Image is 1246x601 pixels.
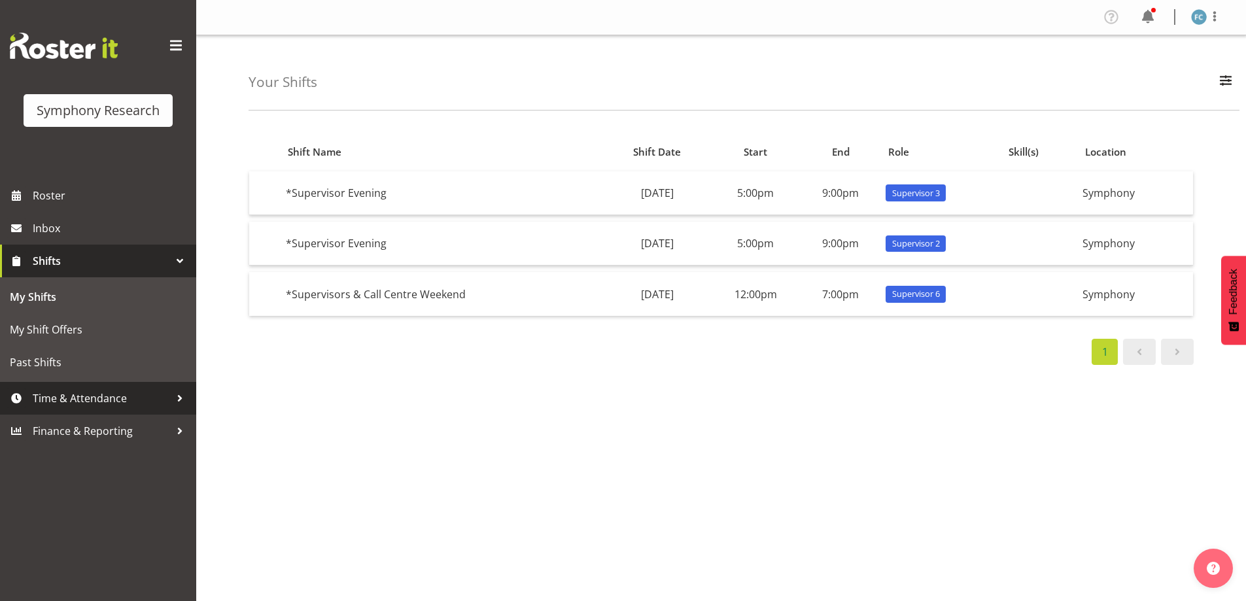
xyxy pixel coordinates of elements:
span: Shift Date [633,145,681,160]
span: My Shift Offers [10,320,186,339]
span: Finance & Reporting [33,421,170,441]
a: My Shift Offers [3,313,193,346]
h4: Your Shifts [249,75,317,90]
img: Rosterit website logo [10,33,118,59]
td: 5:00pm [710,171,801,215]
a: Past Shifts [3,346,193,379]
span: Skill(s) [1009,145,1039,160]
td: [DATE] [604,222,710,266]
span: Role [888,145,909,160]
span: Inbox [33,218,190,238]
span: Supervisor 6 [892,288,940,300]
td: 7:00pm [801,272,880,315]
span: Past Shifts [10,352,186,372]
td: Symphony [1077,222,1193,266]
td: Symphony [1077,171,1193,215]
span: Location [1085,145,1126,160]
span: Roster [33,186,190,205]
span: Time & Attendance [33,388,170,408]
td: [DATE] [604,272,710,315]
button: Filter Employees [1212,68,1239,97]
a: My Shifts [3,281,193,313]
div: Symphony Research [37,101,160,120]
td: 9:00pm [801,171,880,215]
span: End [832,145,850,160]
span: Supervisor 2 [892,237,940,250]
td: *Supervisor Evening [281,222,604,266]
td: Symphony [1077,272,1193,315]
span: Feedback [1228,269,1239,315]
td: 9:00pm [801,222,880,266]
img: fisi-cook-lagatule1979.jpg [1191,9,1207,25]
button: Feedback - Show survey [1221,256,1246,345]
img: help-xxl-2.png [1207,562,1220,575]
span: Shifts [33,251,170,271]
td: *Supervisors & Call Centre Weekend [281,272,604,315]
td: [DATE] [604,171,710,215]
span: Shift Name [288,145,341,160]
td: 5:00pm [710,222,801,266]
span: My Shifts [10,287,186,307]
td: 12:00pm [710,272,801,315]
td: *Supervisor Evening [281,171,604,215]
span: Start [744,145,767,160]
span: Supervisor 3 [892,187,940,199]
